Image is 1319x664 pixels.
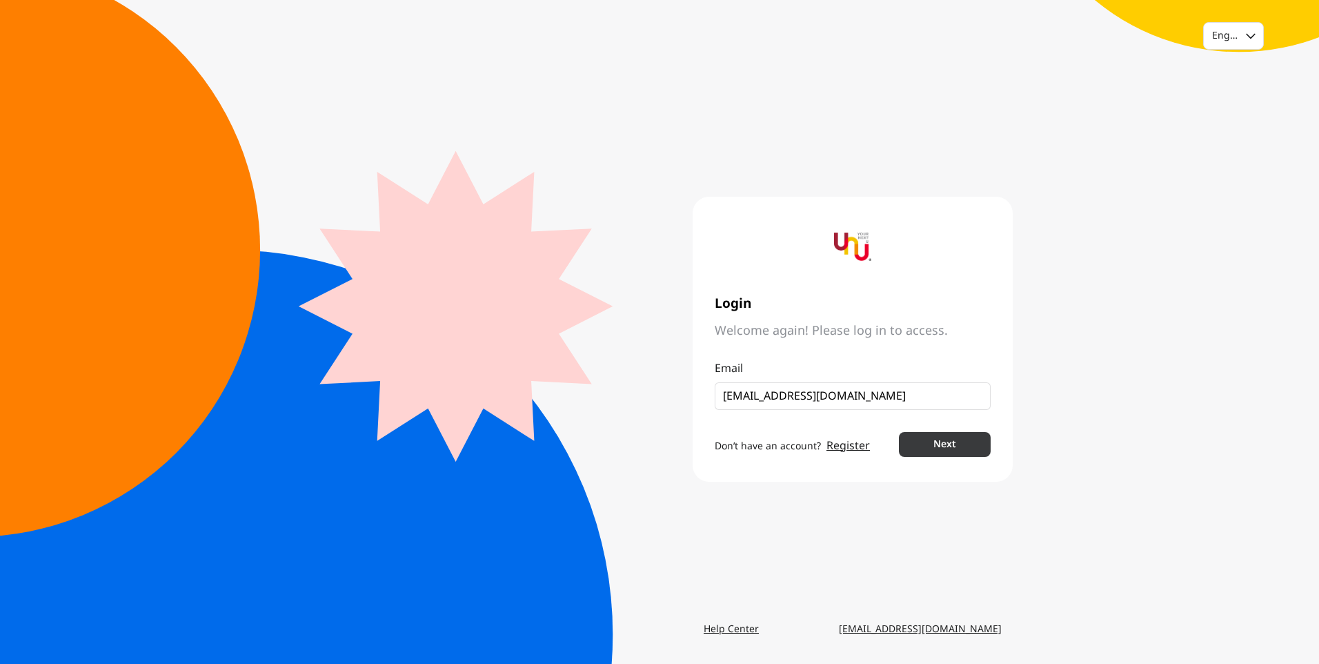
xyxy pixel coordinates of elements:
[1212,29,1238,43] div: English
[715,296,991,312] span: Login
[899,432,991,457] button: Next
[828,617,1013,642] a: [EMAIL_ADDRESS][DOMAIN_NAME]
[826,438,870,454] a: Register
[723,388,971,404] input: Email
[834,228,871,266] img: yournextu-logo-vertical-compact-v2.png
[693,617,770,642] a: Help Center
[715,360,991,377] p: Email
[715,439,821,453] span: Don’t have an account?
[715,323,991,340] span: Welcome again! Please log in to access.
